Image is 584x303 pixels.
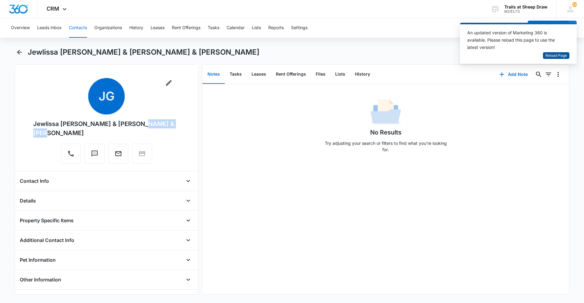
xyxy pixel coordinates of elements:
[572,2,577,7] div: notifications count
[183,255,193,265] button: Open
[208,18,219,38] button: Tasks
[94,18,122,38] button: Organizations
[108,144,128,164] button: Email
[183,176,193,186] button: Open
[20,217,74,224] h4: Property Specific Items
[311,65,330,84] button: Files
[544,70,553,79] button: Filters
[28,48,259,57] h1: Jewlissa [PERSON_NAME] & [PERSON_NAME] & [PERSON_NAME]
[553,70,563,79] button: Overflow Menu
[370,128,401,137] h1: No Results
[20,276,61,283] h4: Other Information
[15,47,24,57] button: Back
[225,65,247,84] button: Tasks
[183,216,193,225] button: Open
[330,65,350,84] button: Lists
[85,153,105,158] a: Text
[467,29,562,51] div: An updated version of Marketing 360 is available. Please reload this page to use the latest version!
[183,196,193,206] button: Open
[252,18,261,38] button: Lists
[129,18,143,38] button: History
[151,18,165,38] button: Leases
[11,18,30,38] button: Overview
[172,18,200,38] button: Rent Offerings
[504,5,547,9] div: account name
[20,256,56,264] h4: Pet Information
[88,78,125,114] span: JG
[227,18,245,38] button: Calendar
[572,2,577,7] span: 28
[350,65,375,84] button: History
[247,65,271,84] button: Leases
[183,235,193,245] button: Open
[370,97,401,128] img: No Data
[271,65,311,84] button: Rent Offerings
[291,18,308,38] button: Settings
[61,144,81,164] button: Call
[504,9,547,14] div: account id
[203,65,225,84] button: Notes
[543,52,569,59] button: Reload Page
[108,153,128,158] a: Email
[61,153,81,158] a: Call
[37,18,62,38] button: Leads Inbox
[20,237,74,244] h4: Additional Contact Info
[322,140,450,153] p: Try adjusting your search or filters to find what you’re looking for.
[528,21,569,35] button: Add Contact
[493,67,534,82] button: Add Note
[20,197,36,204] h4: Details
[85,144,105,164] button: Text
[183,275,193,284] button: Open
[268,18,284,38] button: Reports
[33,119,180,138] div: Jewlissa [PERSON_NAME] & [PERSON_NAME] & [PERSON_NAME]
[20,177,49,185] h4: Contact Info
[534,70,544,79] button: Search...
[47,5,59,12] span: CRM
[545,53,567,59] span: Reload Page
[69,18,87,38] button: Contacts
